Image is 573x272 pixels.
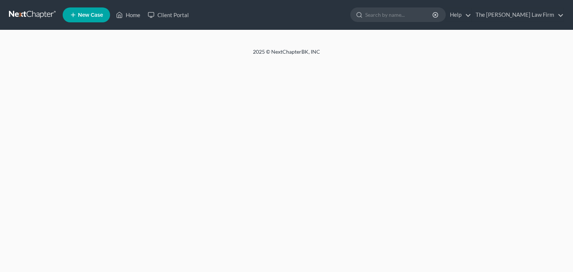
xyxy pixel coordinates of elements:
[78,12,103,18] span: New Case
[365,8,433,22] input: Search by name...
[144,8,192,22] a: Client Portal
[112,8,144,22] a: Home
[74,48,499,61] div: 2025 © NextChapterBK, INC
[446,8,471,22] a: Help
[472,8,564,22] a: The [PERSON_NAME] Law Firm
